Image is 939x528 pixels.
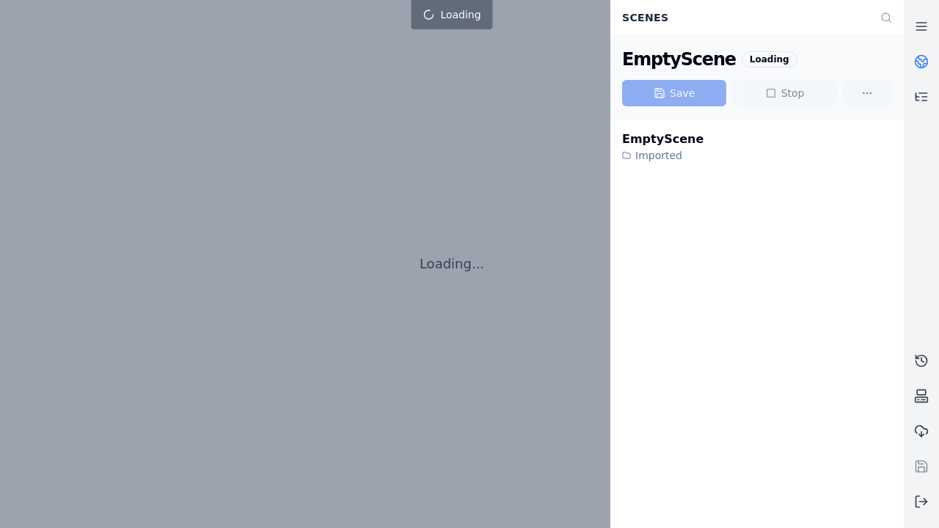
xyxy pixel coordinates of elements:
span: Loading [440,7,481,22]
div: Loading [742,51,797,67]
p: Loading... [420,254,484,274]
div: Imported [622,148,704,163]
div: Scenes [613,4,872,32]
div: EmptyScene [622,48,736,71]
div: EmptyScene [622,131,704,148]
